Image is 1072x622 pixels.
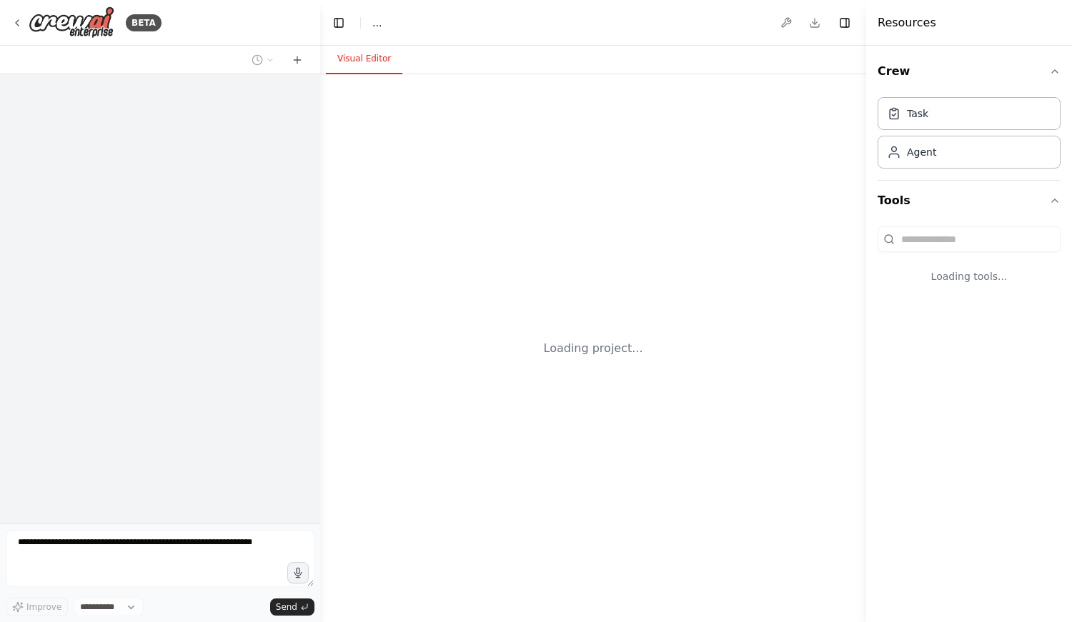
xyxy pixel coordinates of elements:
[287,562,309,583] button: Click to speak your automation idea
[878,258,1061,295] div: Loading tools...
[246,51,280,69] button: Switch to previous chat
[878,14,936,31] h4: Resources
[544,340,643,357] div: Loading project...
[907,106,928,121] div: Task
[878,181,1061,221] button: Tools
[329,13,349,33] button: Hide left sidebar
[372,16,382,30] nav: breadcrumb
[26,601,61,613] span: Improve
[878,221,1061,306] div: Tools
[878,91,1061,180] div: Crew
[835,13,855,33] button: Hide right sidebar
[878,51,1061,91] button: Crew
[6,598,68,616] button: Improve
[276,601,297,613] span: Send
[29,6,114,39] img: Logo
[270,598,314,616] button: Send
[372,16,382,30] span: ...
[286,51,309,69] button: Start a new chat
[907,145,936,159] div: Agent
[126,14,162,31] div: BETA
[326,44,402,74] button: Visual Editor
